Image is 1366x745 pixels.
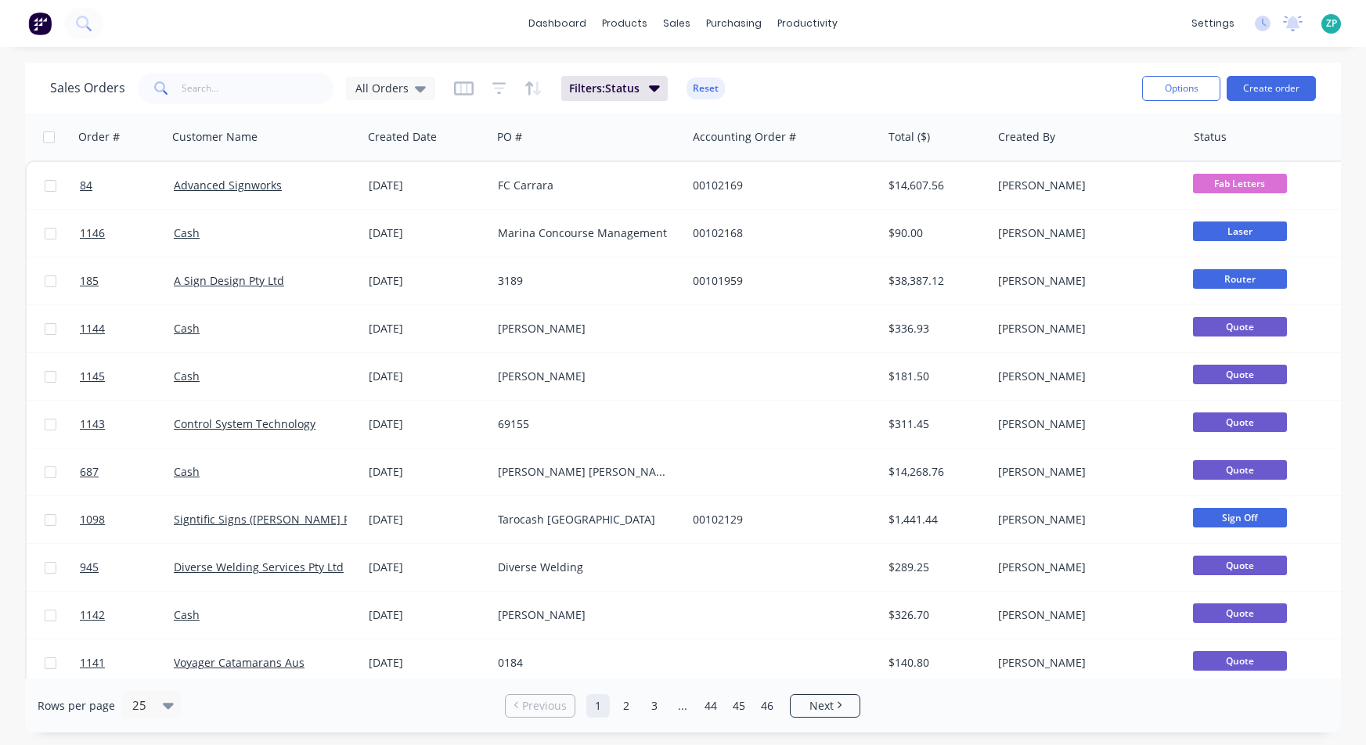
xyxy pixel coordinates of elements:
[888,416,980,432] div: $311.45
[499,694,867,718] ul: Pagination
[698,12,770,35] div: purchasing
[80,655,105,671] span: 1141
[80,512,105,527] span: 1098
[174,607,200,622] a: Cash
[369,560,485,575] div: [DATE]
[498,321,672,337] div: [PERSON_NAME]
[174,321,200,336] a: Cash
[693,225,867,241] div: 00102168
[80,416,105,432] span: 1143
[998,369,1172,384] div: [PERSON_NAME]
[174,416,315,431] a: Control System Technology
[1193,317,1287,337] span: Quote
[809,698,834,714] span: Next
[888,129,930,145] div: Total ($)
[80,560,99,575] span: 945
[615,694,638,718] a: Page 2
[998,321,1172,337] div: [PERSON_NAME]
[28,12,52,35] img: Factory
[888,560,980,575] div: $289.25
[998,273,1172,289] div: [PERSON_NAME]
[998,178,1172,193] div: [PERSON_NAME]
[369,321,485,337] div: [DATE]
[888,607,980,623] div: $326.70
[1193,174,1287,193] span: Fab Letters
[755,694,779,718] a: Page 46
[369,178,485,193] div: [DATE]
[727,694,751,718] a: Page 45
[506,698,575,714] a: Previous page
[522,698,567,714] span: Previous
[791,698,860,714] a: Next page
[369,273,485,289] div: [DATE]
[1193,412,1287,432] span: Quote
[174,225,200,240] a: Cash
[498,273,672,289] div: 3189
[1142,76,1220,101] button: Options
[655,12,698,35] div: sales
[498,225,672,241] div: Marina Concourse Management
[888,178,980,193] div: $14,607.56
[498,512,672,527] div: Tarocash [GEOGRAPHIC_DATA]
[998,607,1172,623] div: [PERSON_NAME]
[182,73,334,104] input: Search...
[770,12,845,35] div: productivity
[998,225,1172,241] div: [PERSON_NAME]
[369,416,485,432] div: [DATE]
[888,369,980,384] div: $181.50
[498,416,672,432] div: 69155
[80,369,105,384] span: 1145
[80,162,174,209] a: 84
[1193,508,1287,527] span: Sign Off
[1227,76,1316,101] button: Create order
[80,353,174,400] a: 1145
[174,512,467,527] a: Signtific Signs ([PERSON_NAME] Family Trust) 09thAPRIL
[80,464,99,480] span: 687
[498,607,672,623] div: [PERSON_NAME]
[1193,651,1287,671] span: Quote
[80,321,105,337] span: 1144
[1193,221,1287,241] span: Laser
[1193,603,1287,623] span: Quote
[369,225,485,241] div: [DATE]
[888,464,980,480] div: $14,268.76
[693,178,867,193] div: 00102169
[80,257,174,304] a: 185
[498,655,672,671] div: 0184
[594,12,655,35] div: products
[687,77,725,99] button: Reset
[1193,365,1287,384] span: Quote
[569,81,640,96] span: Filters: Status
[172,129,258,145] div: Customer Name
[174,560,344,574] a: Diverse Welding Services Pty Ltd
[80,607,105,623] span: 1142
[369,607,485,623] div: [DATE]
[80,639,174,686] a: 1141
[888,512,980,527] div: $1,441.44
[998,464,1172,480] div: [PERSON_NAME]
[369,655,485,671] div: [DATE]
[369,369,485,384] div: [DATE]
[80,305,174,352] a: 1144
[998,560,1172,575] div: [PERSON_NAME]
[1194,129,1227,145] div: Status
[78,129,120,145] div: Order #
[498,178,672,193] div: FC Carrara
[174,273,284,288] a: A Sign Design Pty Ltd
[998,129,1055,145] div: Created By
[174,655,305,670] a: Voyager Catamarans Aus
[174,369,200,383] a: Cash
[1193,460,1287,480] span: Quote
[1193,556,1287,575] span: Quote
[498,464,672,480] div: [PERSON_NAME] [PERSON_NAME] L2/[STREET_ADDRESS] 0394211644
[369,512,485,527] div: [DATE]
[1184,12,1242,35] div: settings
[497,129,522,145] div: PO #
[1326,16,1337,31] span: ZP
[80,210,174,257] a: 1146
[38,698,115,714] span: Rows per page
[80,496,174,543] a: 1098
[998,416,1172,432] div: [PERSON_NAME]
[888,655,980,671] div: $140.80
[80,225,105,241] span: 1146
